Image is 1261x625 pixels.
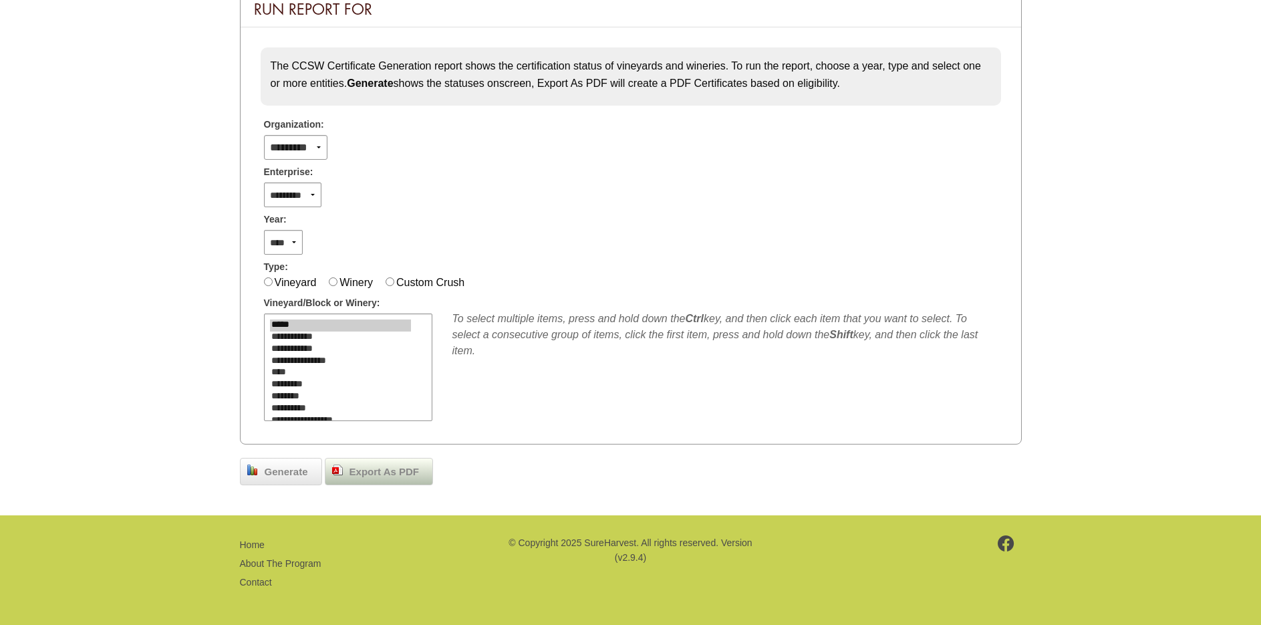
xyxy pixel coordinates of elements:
label: Winery [339,277,373,288]
span: Generate [258,465,315,480]
span: Type: [264,260,288,274]
a: Export As PDF [325,458,433,486]
label: Custom Crush [396,277,464,288]
b: Shift [829,329,853,340]
a: Home [240,539,265,550]
a: Contact [240,577,272,588]
img: doc_pdf.png [332,465,343,475]
span: Enterprise: [264,165,313,179]
span: Year: [264,213,287,227]
b: Ctrl [685,313,704,324]
img: footer-facebook.png [998,535,1014,551]
p: The CCSW Certificate Generation report shows the certification status of vineyards and wineries. ... [271,57,991,92]
div: To select multiple items, press and hold down the key, and then click each item that you want to ... [452,311,998,359]
a: Generate [240,458,322,486]
span: Export As PDF [343,465,426,480]
a: About The Program [240,558,321,569]
label: Vineyard [275,277,317,288]
p: © Copyright 2025 SureHarvest. All rights reserved. Version (v2.9.4) [507,535,754,566]
img: chart_bar.png [247,465,258,475]
span: Vineyard/Block or Winery: [264,296,380,310]
span: Organization: [264,118,324,132]
strong: Generate [347,78,393,89]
